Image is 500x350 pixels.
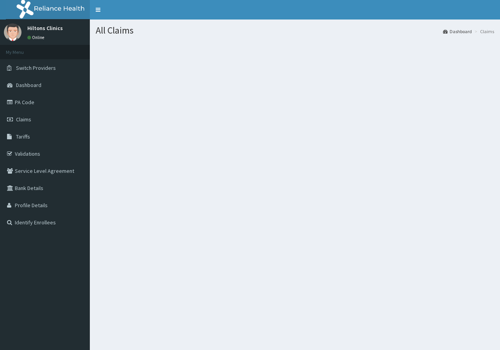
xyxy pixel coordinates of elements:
span: Claims [16,116,31,123]
p: Hiltons Clinics [27,25,63,31]
span: Dashboard [16,82,41,89]
a: Online [27,35,46,40]
h1: All Claims [96,25,494,36]
img: User Image [4,23,21,41]
a: Dashboard [443,28,472,35]
span: Switch Providers [16,64,56,71]
li: Claims [473,28,494,35]
span: Tariffs [16,133,30,140]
